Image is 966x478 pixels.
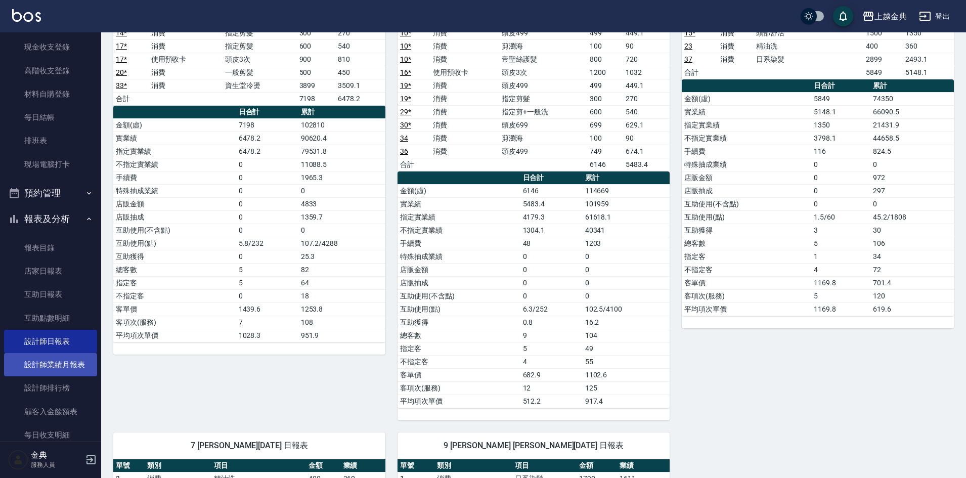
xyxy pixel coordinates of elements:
[863,66,903,79] td: 5849
[682,66,718,79] td: 合計
[113,316,236,329] td: 客項次(服務)
[682,302,811,316] td: 平均項次單價
[499,79,587,92] td: 頭皮499
[863,26,903,39] td: 1500
[499,26,587,39] td: 頭皮499
[398,459,434,472] th: 單號
[113,250,236,263] td: 互助獲得
[113,329,236,342] td: 平均項次單價
[4,106,97,129] a: 每日結帳
[520,276,583,289] td: 0
[298,118,385,132] td: 102810
[211,459,306,472] th: 項目
[335,39,385,53] td: 540
[682,237,811,250] td: 總客數
[870,263,954,276] td: 72
[149,26,223,39] td: 消費
[682,263,811,276] td: 不指定客
[223,79,296,92] td: 資生堂冷燙
[410,441,657,451] span: 9 [PERSON_NAME] [PERSON_NAME][DATE] 日報表
[754,53,863,66] td: 日系染髮
[335,66,385,79] td: 450
[298,210,385,224] td: 1359.7
[520,171,583,185] th: 日合計
[583,263,670,276] td: 0
[4,82,97,106] a: 材料自購登錄
[870,210,954,224] td: 45.2/1808
[4,153,97,176] a: 現場電腦打卡
[587,145,623,158] td: 749
[811,118,870,132] td: 1350
[31,460,82,469] p: 服務人員
[398,171,670,408] table: a dense table
[754,26,863,39] td: 頭部舒活
[858,6,911,27] button: 上越金典
[583,171,670,185] th: 累計
[113,302,236,316] td: 客單價
[4,259,97,283] a: 店家日報表
[870,145,954,158] td: 824.5
[623,92,670,105] td: 270
[398,395,520,408] td: 平均項次單價
[398,158,430,171] td: 合計
[113,276,236,289] td: 指定客
[915,7,954,26] button: 登出
[583,395,670,408] td: 917.4
[587,118,623,132] td: 699
[398,342,520,355] td: 指定客
[811,224,870,237] td: 3
[4,376,97,400] a: 設計師排行榜
[874,10,907,23] div: 上越金典
[398,184,520,197] td: 金額(虛)
[297,66,336,79] td: 500
[870,184,954,197] td: 297
[398,329,520,342] td: 總客數
[298,263,385,276] td: 82
[298,197,385,210] td: 4833
[512,459,577,472] th: 項目
[4,330,97,353] a: 設計師日報表
[236,145,298,158] td: 6478.2
[298,132,385,145] td: 90620.4
[583,381,670,395] td: 125
[870,105,954,118] td: 66090.5
[583,276,670,289] td: 0
[223,39,296,53] td: 指定剪髮
[236,237,298,250] td: 5.8/232
[520,289,583,302] td: 0
[335,53,385,66] td: 810
[870,237,954,250] td: 106
[623,53,670,66] td: 720
[297,79,336,92] td: 3899
[335,92,385,105] td: 6478.2
[298,316,385,329] td: 108
[617,459,670,472] th: 業績
[113,237,236,250] td: 互助使用(點)
[682,184,811,197] td: 店販抽成
[682,132,811,145] td: 不指定實業績
[4,283,97,306] a: 互助日報表
[682,171,811,184] td: 店販金額
[682,158,811,171] td: 特殊抽成業績
[520,316,583,329] td: 0.8
[520,197,583,210] td: 5483.4
[499,39,587,53] td: 剪瀏海
[623,79,670,92] td: 449.1
[430,66,499,79] td: 使用預收卡
[811,210,870,224] td: 1.5/60
[113,210,236,224] td: 店販抽成
[623,105,670,118] td: 540
[811,184,870,197] td: 0
[298,276,385,289] td: 64
[577,459,618,472] th: 金額
[520,395,583,408] td: 512.2
[499,53,587,66] td: 帝聖絲護髮
[520,263,583,276] td: 0
[4,353,97,376] a: 設計師業績月報表
[682,79,954,316] table: a dense table
[583,302,670,316] td: 102.5/4100
[298,158,385,171] td: 11088.5
[583,250,670,263] td: 0
[583,316,670,329] td: 16.2
[12,9,41,22] img: Logo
